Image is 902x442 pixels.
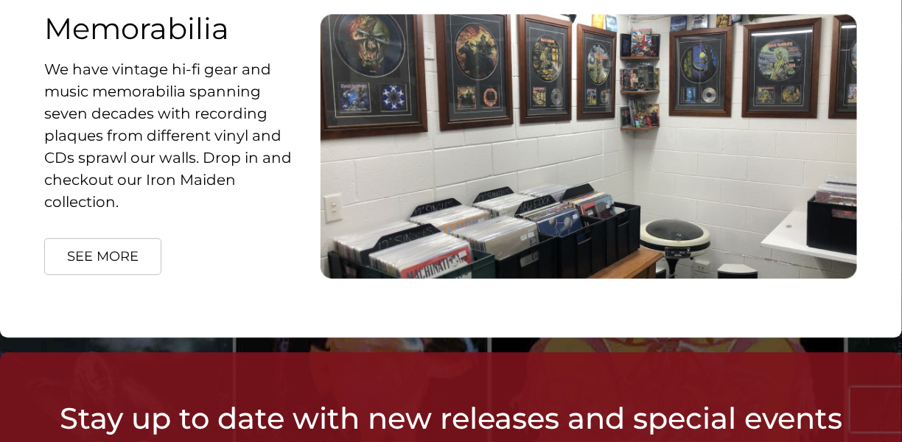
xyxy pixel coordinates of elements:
span: We have vintage hi-fi gear and music memorabilia spanning seven decades with recording plaques fr... [44,60,292,211]
h2: Memorabilia [44,14,306,43]
span: SEE MORE [67,250,139,263]
img: Music Memorabilia [321,14,858,278]
h2: Stay up to date with new releases and special events [37,404,865,433]
a: SEE MORE [44,238,161,275]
